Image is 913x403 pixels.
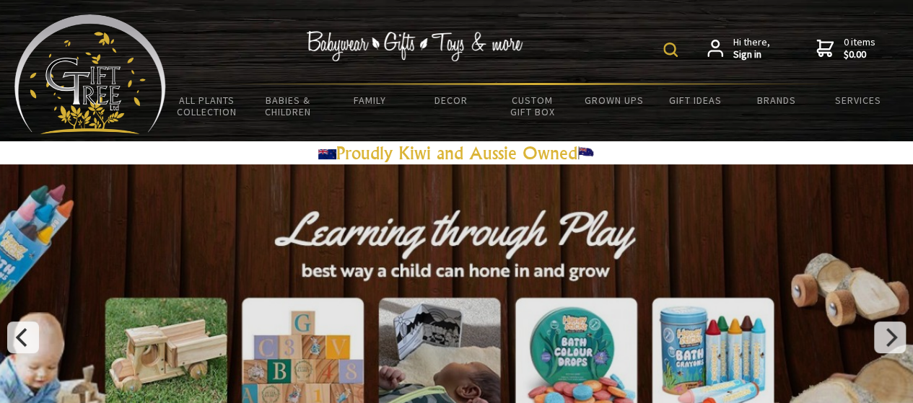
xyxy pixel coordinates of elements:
a: Decor [410,85,492,115]
a: Custom Gift Box [492,85,573,127]
span: Hi there, [733,36,770,61]
a: All Plants Collection [166,85,248,127]
span: 0 items [844,35,875,61]
img: Babywear - Gifts - Toys & more [307,31,523,61]
a: 0 items$0.00 [816,36,875,61]
button: Next [874,322,906,353]
strong: $0.00 [844,48,875,61]
a: Grown Ups [573,85,655,115]
a: Proudly Kiwi and Aussie Owned [318,142,595,164]
a: Hi there,Sign in [707,36,770,61]
a: Gift Ideas [655,85,736,115]
a: Family [329,85,411,115]
a: Services [817,85,899,115]
a: Babies & Children [248,85,329,127]
button: Previous [7,322,39,353]
strong: Sign in [733,48,770,61]
img: product search [663,43,678,57]
img: Babyware - Gifts - Toys and more... [14,14,166,134]
a: Brands [735,85,817,115]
